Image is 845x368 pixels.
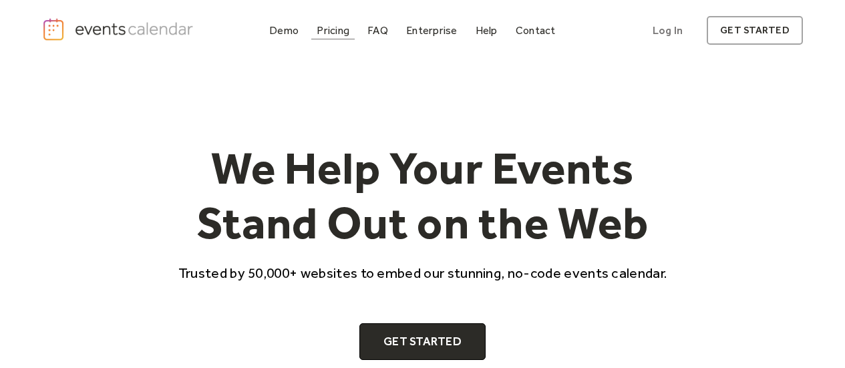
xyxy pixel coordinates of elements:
div: Help [476,27,498,34]
div: Demo [269,27,299,34]
a: Log In [639,16,696,45]
div: Enterprise [406,27,457,34]
p: Trusted by 50,000+ websites to embed our stunning, no-code events calendar. [166,263,679,283]
a: get started [707,16,802,45]
div: Contact [516,27,556,34]
a: Get Started [359,323,486,361]
div: FAQ [367,27,388,34]
a: Demo [264,21,304,39]
a: Pricing [311,21,355,39]
div: Pricing [317,27,349,34]
a: Enterprise [401,21,462,39]
a: Help [470,21,503,39]
h1: We Help Your Events Stand Out on the Web [166,141,679,250]
a: FAQ [362,21,393,39]
a: Contact [510,21,561,39]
